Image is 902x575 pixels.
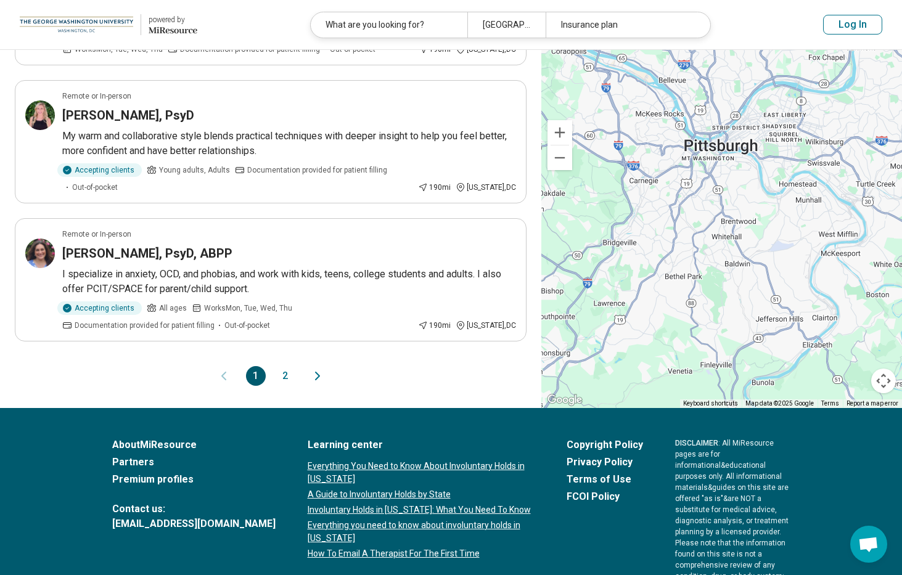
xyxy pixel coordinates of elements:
a: Everything You Need to Know About Involuntary Holds in [US_STATE] [308,460,535,486]
span: Out-of-pocket [72,182,118,193]
button: Map camera controls [871,369,896,393]
a: AboutMiResource [112,438,276,452]
a: Partners [112,455,276,470]
a: Terms (opens in new tab) [821,400,839,407]
button: Zoom in [547,120,572,145]
a: Involuntary Holds in [US_STATE]: What You Need To Know [308,504,535,516]
span: Map data ©2025 Google [745,400,814,407]
span: Works Mon, Tue, Wed, Thu [204,303,292,314]
div: [US_STATE] , DC [456,320,516,331]
div: Open chat [850,526,887,563]
span: DISCLAIMER [675,439,718,447]
button: Zoom out [547,145,572,170]
button: 1 [246,366,266,386]
div: [GEOGRAPHIC_DATA], [GEOGRAPHIC_DATA] [467,12,546,38]
span: Documentation provided for patient filling [75,320,215,331]
img: Google [544,392,585,408]
a: Privacy Policy [567,455,643,470]
a: [EMAIL_ADDRESS][DOMAIN_NAME] [112,516,276,531]
button: 2 [276,366,295,386]
a: Open this area in Google Maps (opens a new window) [544,392,585,408]
a: Terms of Use [567,472,643,487]
div: 190 mi [418,320,451,331]
div: What are you looking for? [311,12,467,38]
p: Remote or In-person [62,229,131,240]
h3: [PERSON_NAME], PsyD [62,107,194,124]
h3: [PERSON_NAME], PsyD, ABPP [62,245,232,262]
div: Accepting clients [57,301,142,315]
a: Report a map error [847,400,898,407]
a: Copyright Policy [567,438,643,452]
div: [US_STATE] , DC [456,182,516,193]
p: I specialize in anxiety, OCD, and phobias, and work with kids, teens, college students and adults... [62,267,516,296]
div: powered by [149,14,197,25]
span: Contact us: [112,502,276,516]
button: Log In [823,15,882,35]
img: George Washington University [20,10,133,39]
a: George Washington Universitypowered by [20,10,197,39]
a: A Guide to Involuntary Holds by State [308,488,535,501]
a: FCOI Policy [567,489,643,504]
span: Out-of-pocket [224,320,270,331]
button: Previous page [216,366,231,386]
button: Keyboard shortcuts [683,399,738,408]
div: Accepting clients [57,163,142,177]
div: 190 mi [418,182,451,193]
span: Young adults, Adults [159,165,230,176]
p: My warm and collaborative style blends practical techniques with deeper insight to help you feel ... [62,129,516,158]
span: All ages [159,303,187,314]
div: Insurance plan [546,12,702,38]
a: Learning center [308,438,535,452]
p: Remote or In-person [62,91,131,102]
a: How To Email A Therapist For The First Time [308,547,535,560]
button: Next page [310,366,325,386]
a: Premium profiles [112,472,276,487]
span: Documentation provided for patient filling [247,165,387,176]
a: Everything you need to know about involuntary holds in [US_STATE] [308,519,535,545]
